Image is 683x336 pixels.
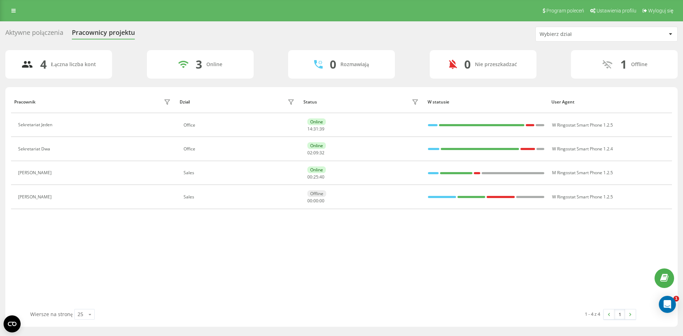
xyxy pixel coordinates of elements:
[319,126,324,132] span: 39
[18,194,53,199] div: [PERSON_NAME]
[540,31,625,37] div: Wybierz dział
[340,62,369,68] div: Rozmawiają
[303,100,317,105] div: Status
[464,58,471,71] div: 0
[313,198,318,204] span: 00
[552,122,613,128] span: W Ringostat Smart Phone 1.2.5
[18,170,53,175] div: [PERSON_NAME]
[40,58,47,71] div: 4
[307,174,312,180] span: 00
[307,118,326,125] div: Online
[206,62,222,68] div: Online
[475,62,517,68] div: Nie przeszkadzać
[30,311,73,318] span: Wiersze na stronę
[4,315,21,332] button: Open CMP widget
[552,194,613,200] span: W Ringostat Smart Phone 1.2.5
[552,170,613,176] span: M Ringostat Smart Phone 1.2.5
[14,100,36,105] div: Pracownik
[184,194,296,199] div: Sales
[330,58,336,71] div: 0
[307,175,324,180] div: : :
[313,150,318,156] span: 09
[307,198,312,204] span: 00
[307,190,326,197] div: Offline
[184,170,296,175] div: Sales
[546,8,584,14] span: Program poleceń
[307,166,326,173] div: Online
[307,142,326,149] div: Online
[659,296,676,313] div: Open Intercom Messenger
[51,62,96,68] div: Łączna liczba kont
[597,8,636,14] span: Ustawienia profilu
[18,146,52,151] div: Sekretariat Dwa
[78,311,83,318] div: 25
[313,126,318,132] span: 31
[648,8,673,14] span: Wyloguj się
[307,150,324,155] div: : :
[307,198,324,203] div: : :
[307,127,324,132] div: : :
[673,296,679,302] span: 1
[72,29,135,40] div: Pracownicy projektu
[319,150,324,156] span: 32
[307,150,312,156] span: 02
[620,58,627,71] div: 1
[313,174,318,180] span: 25
[180,100,190,105] div: Dział
[319,198,324,204] span: 00
[184,123,296,128] div: Office
[307,126,312,132] span: 14
[614,309,625,319] a: 1
[552,146,613,152] span: W Ringostat Smart Phone 1.2.4
[631,62,647,68] div: Offline
[551,100,669,105] div: User Agent
[5,29,63,40] div: Aktywne połączenia
[319,174,324,180] span: 40
[585,310,600,318] div: 1 - 4 z 4
[18,122,54,127] div: Sekretariat Jeden
[196,58,202,71] div: 3
[184,146,296,151] div: Office
[428,100,545,105] div: W statusie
